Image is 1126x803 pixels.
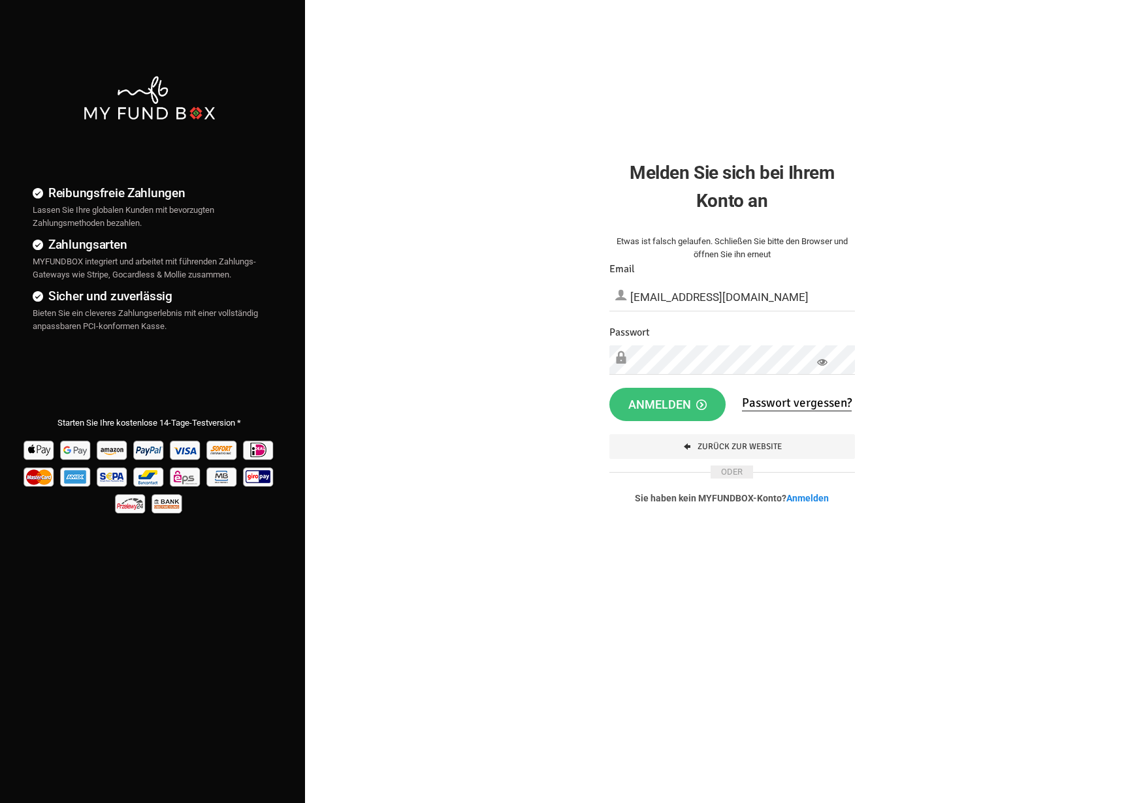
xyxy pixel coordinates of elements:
img: mfbwhite.png [82,74,217,121]
img: Sofort Pay [205,436,240,463]
label: Passwort [609,324,650,341]
img: Amazon [95,436,130,463]
img: mb Pay [205,463,240,490]
label: Email [609,261,635,277]
img: giropay [242,463,276,490]
a: Passwort vergessen? [742,395,852,411]
button: Anmelden [609,388,726,422]
div: Etwas ist falsch gelaufen. Schließen Sie bitte den Browser und öffnen Sie ihn erneut [609,235,855,261]
span: ODER [711,465,753,479]
span: Lassen Sie Ihre globalen Kunden mit bevorzugten Zahlungsmethoden bezahlen. [33,205,214,228]
a: Zurück zur Website [609,434,855,459]
input: Email [609,283,855,311]
p: Sie haben kein MYFUNDBOX-Konto? [609,492,855,505]
h4: Zahlungsarten [33,235,266,254]
img: p24 Pay [114,490,148,516]
img: EPS Pay [169,463,203,490]
img: Mastercard Pay [22,463,57,490]
img: Google Pay [59,436,93,463]
h2: Melden Sie sich bei Ihrem Konto an [609,159,855,215]
h4: Sicher und zuverlässig [33,287,266,306]
img: Visa [169,436,203,463]
img: Bancontact Pay [132,463,167,490]
span: Anmelden [628,398,707,411]
h4: Reibungsfreie Zahlungen [33,183,266,202]
span: Bieten Sie ein cleveres Zahlungserlebnis mit einer vollständig anpassbaren PCI-konformen Kasse. [33,308,258,331]
img: Paypal [132,436,167,463]
img: Apple Pay [22,436,57,463]
a: Anmelden [786,493,829,503]
img: sepa Pay [95,463,130,490]
img: Ideal Pay [242,436,276,463]
img: banktransfer [150,490,185,516]
span: MYFUNDBOX integriert und arbeitet mit führenden Zahlungs-Gateways wie Stripe, Gocardless & Mollie... [33,257,256,279]
img: american_express Pay [59,463,93,490]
